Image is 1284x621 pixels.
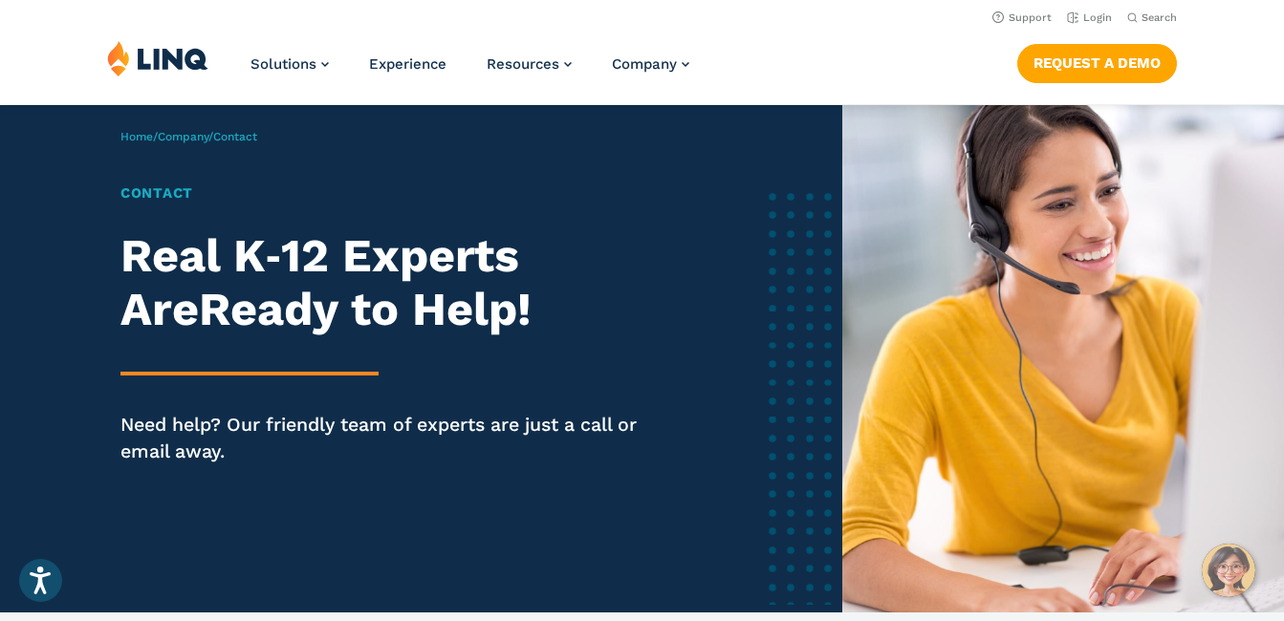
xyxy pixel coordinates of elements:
[120,182,689,203] h1: Contact
[250,55,329,73] a: Solutions
[158,130,208,143] a: Company
[487,55,572,73] a: Resources
[612,55,677,73] span: Company
[842,105,1284,612] img: Female software representative
[120,412,689,465] p: Need help? Our friendly team of experts are just a call or email away.
[1142,11,1177,24] span: Search
[120,229,689,336] h2: Real K‑12 Experts Are
[250,40,689,103] nav: Primary Navigation
[120,130,153,143] a: Home
[487,55,559,73] span: Resources
[1017,44,1177,82] a: Request a Demo
[1067,11,1112,24] a: Login
[612,55,689,73] a: Company
[199,282,532,336] strong: Ready to Help!
[992,11,1052,24] a: Support
[107,40,208,76] img: LINQ | K‑12 Software
[120,130,257,143] span: / /
[1127,11,1177,25] button: Open Search Bar
[1202,544,1255,597] button: Hello, have a question? Let’s chat.
[250,55,316,73] span: Solutions
[369,55,446,73] a: Experience
[213,130,257,143] span: Contact
[1017,40,1177,82] nav: Button Navigation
